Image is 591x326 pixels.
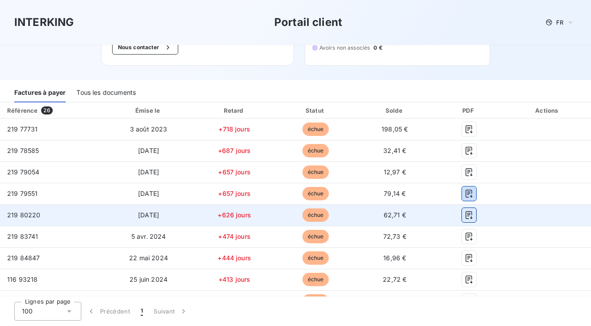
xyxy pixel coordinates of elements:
[130,125,168,133] span: 3 août 2023
[138,190,159,197] span: [DATE]
[131,233,166,240] span: 5 avr. 2024
[7,233,38,240] span: 219 83741
[112,40,178,55] button: Nous contacter
[7,211,40,219] span: 219 80220
[7,254,40,262] span: 219 84847
[135,302,148,321] button: 1
[218,275,251,283] span: +413 jours
[383,254,406,262] span: 16,96 €
[129,254,168,262] span: 22 mai 2024
[302,165,329,179] span: échue
[218,190,251,197] span: +657 jours
[302,144,329,157] span: échue
[302,251,329,265] span: échue
[556,19,563,26] span: FR
[7,275,38,283] span: 116 93218
[76,84,136,102] div: Tous les documents
[302,230,329,243] span: échue
[383,233,407,240] span: 72,73 €
[302,273,329,286] span: échue
[138,147,159,154] span: [DATE]
[506,106,589,115] div: Actions
[302,294,329,308] span: échue
[130,275,168,283] span: 25 juin 2024
[384,168,406,176] span: 12,97 €
[383,147,406,154] span: 32,41 €
[384,211,406,219] span: 62,71 €
[218,147,251,154] span: +687 jours
[138,168,159,176] span: [DATE]
[302,208,329,222] span: échue
[218,168,251,176] span: +657 jours
[218,233,251,240] span: +474 jours
[302,187,329,200] span: échue
[41,106,52,114] span: 26
[218,125,250,133] span: +718 jours
[319,44,370,52] span: Avoirs non associés
[138,211,159,219] span: [DATE]
[383,275,407,283] span: 22,72 €
[218,254,251,262] span: +444 jours
[7,125,38,133] span: 219 77731
[381,125,408,133] span: 198,05 €
[7,168,39,176] span: 219 79054
[357,106,432,115] div: Solde
[302,123,329,136] span: échue
[384,190,406,197] span: 79,14 €
[274,14,342,30] h3: Portail client
[7,147,39,154] span: 219 78585
[148,302,193,321] button: Suivant
[436,106,502,115] div: PDF
[141,307,143,316] span: 1
[373,44,382,52] span: 0 €
[14,14,74,30] h3: INTERKING
[7,107,38,114] div: Référence
[14,84,66,102] div: Factures à payer
[81,302,135,321] button: Précédent
[277,106,354,115] div: Statut
[218,211,251,219] span: +626 jours
[7,190,38,197] span: 219 79551
[195,106,274,115] div: Retard
[106,106,192,115] div: Émise le
[22,307,33,316] span: 100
